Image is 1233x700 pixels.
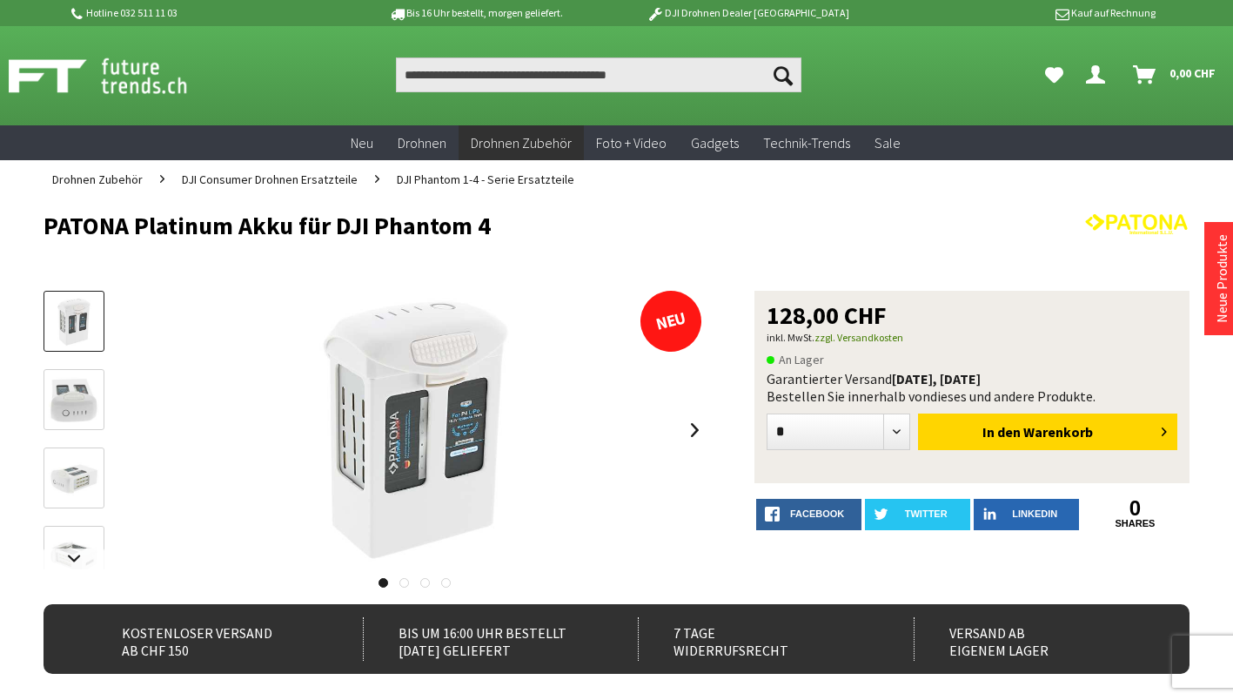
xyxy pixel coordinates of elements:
[918,414,1177,450] button: In den Warenkorb
[1085,212,1189,236] img: Patona
[44,160,151,199] a: Drohnen Zubehör
[173,160,366,199] a: DJI Consumer Drohnen Ersatzteile
[398,134,446,151] span: Drohnen
[767,370,1177,405] div: Garantierter Versand Bestellen Sie innerhalb von dieses und andere Produkte.
[767,327,1177,348] p: inkl. MwSt.
[679,125,751,161] a: Gadgets
[1079,57,1119,92] a: Dein Konto
[892,370,981,387] b: [DATE], [DATE]
[584,125,679,161] a: Foto + Video
[612,3,883,24] p: DJI Drohnen Dealer [GEOGRAPHIC_DATA]
[596,134,667,151] span: Foto + Video
[388,160,583,199] a: DJI Phantom 1-4 - Serie Ersatzteile
[385,125,459,161] a: Drohnen
[790,508,844,519] span: facebook
[1213,234,1230,323] a: Neue Produkte
[767,303,887,327] span: 128,00 CHF
[363,617,606,661] div: Bis um 16:00 Uhr bestellt [DATE] geliefert
[56,297,93,347] img: Vorschau: PATONA Platinum Akku für DJI Phantom 4
[862,125,913,161] a: Sale
[182,172,358,187] span: DJI Consumer Drohnen Ersatzteile
[767,349,824,370] span: An Lager
[340,3,612,24] p: Bis 16 Uhr bestellt, morgen geliefert.
[756,499,861,530] a: facebook
[914,617,1156,661] div: Versand ab eigenem Lager
[471,134,572,151] span: Drohnen Zubehör
[1082,518,1188,529] a: shares
[9,54,225,98] img: Shop Futuretrends - zur Startseite wechseln
[763,134,850,151] span: Technik-Trends
[691,134,739,151] span: Gadgets
[1169,59,1216,87] span: 0,00 CHF
[874,134,901,151] span: Sale
[1012,508,1057,519] span: LinkedIn
[982,423,1021,441] span: In den
[638,617,881,661] div: 7 Tage Widerrufsrecht
[865,499,970,530] a: twitter
[1023,423,1093,441] span: Warenkorb
[1082,499,1188,518] a: 0
[1036,57,1072,92] a: Meine Favoriten
[459,125,584,161] a: Drohnen Zubehör
[338,125,385,161] a: Neu
[765,57,801,92] button: Suchen
[396,57,801,92] input: Produkt, Marke, Kategorie, EAN, Artikelnummer…
[884,3,1156,24] p: Kauf auf Rechnung
[52,172,143,187] span: Drohnen Zubehör
[397,172,574,187] span: DJI Phantom 1-4 - Serie Ersatzteile
[87,617,330,661] div: Kostenloser Versand ab CHF 150
[814,331,903,344] a: zzgl. Versandkosten
[351,134,373,151] span: Neu
[751,125,862,161] a: Technik-Trends
[312,291,519,569] img: PATONA Platinum Akku für DJI Phantom 4
[974,499,1079,530] a: LinkedIn
[44,212,961,239] h1: PATONA Platinum Akku für DJI Phantom 4
[905,508,948,519] span: twitter
[1126,57,1224,92] a: Warenkorb
[69,3,340,24] p: Hotline 032 511 11 03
